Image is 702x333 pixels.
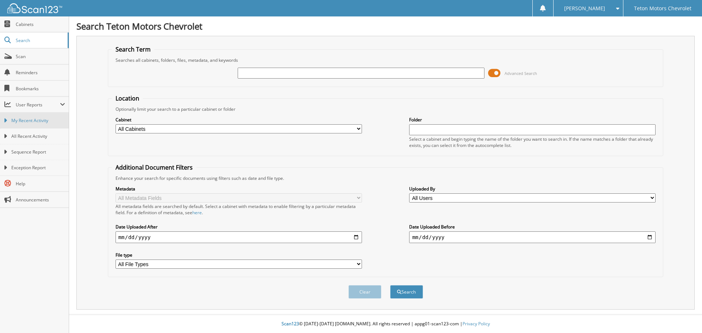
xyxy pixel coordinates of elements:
[390,285,423,299] button: Search
[116,186,362,192] label: Metadata
[116,203,362,216] div: All metadata fields are searched by default. Select a cabinet with metadata to enable filtering b...
[7,3,62,13] img: scan123-logo-white.svg
[16,197,65,203] span: Announcements
[192,209,202,216] a: here
[348,285,381,299] button: Clear
[11,149,65,155] span: Sequence Report
[16,69,65,76] span: Reminders
[634,6,691,11] span: Teton Motors Chevrolet
[11,117,65,124] span: My Recent Activity
[11,164,65,171] span: Exception Report
[409,136,656,148] div: Select a cabinet and begin typing the name of the folder you want to search in. If the name match...
[16,53,65,60] span: Scan
[11,133,65,140] span: All Recent Activity
[564,6,605,11] span: [PERSON_NAME]
[16,181,65,187] span: Help
[665,298,702,333] iframe: Chat Widget
[112,163,196,171] legend: Additional Document Filters
[282,321,299,327] span: Scan123
[112,106,660,112] div: Optionally limit your search to a particular cabinet or folder
[116,252,362,258] label: File type
[112,175,660,181] div: Enhance your search for specific documents using filters such as date and file type.
[505,71,537,76] span: Advanced Search
[409,224,656,230] label: Date Uploaded Before
[69,315,702,333] div: © [DATE]-[DATE] [DOMAIN_NAME]. All rights reserved | appg01-scan123-com |
[16,21,65,27] span: Cabinets
[409,186,656,192] label: Uploaded By
[463,321,490,327] a: Privacy Policy
[112,57,660,63] div: Searches all cabinets, folders, files, metadata, and keywords
[76,20,695,32] h1: Search Teton Motors Chevrolet
[16,86,65,92] span: Bookmarks
[409,117,656,123] label: Folder
[116,117,362,123] label: Cabinet
[116,224,362,230] label: Date Uploaded After
[112,94,143,102] legend: Location
[409,231,656,243] input: end
[116,231,362,243] input: start
[112,45,154,53] legend: Search Term
[16,37,64,43] span: Search
[16,102,60,108] span: User Reports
